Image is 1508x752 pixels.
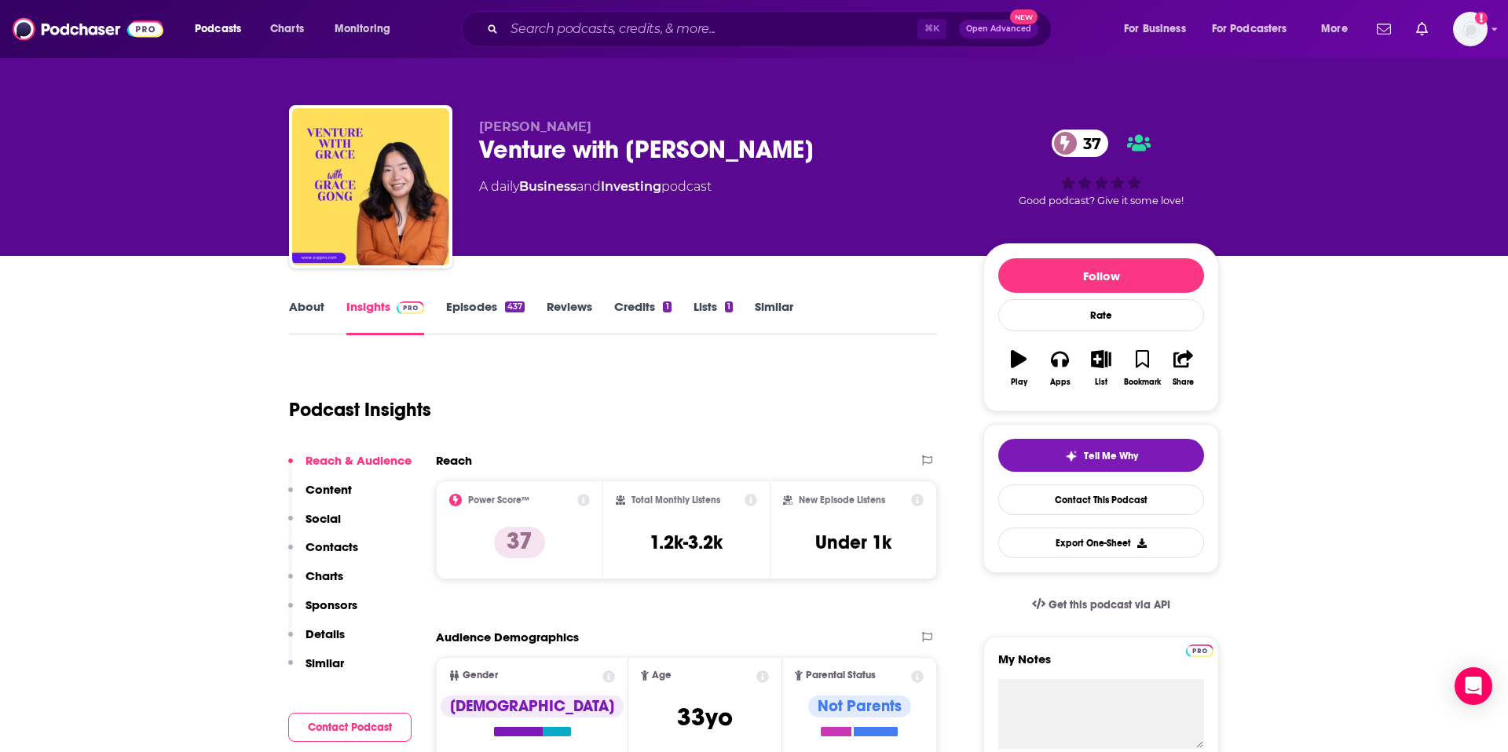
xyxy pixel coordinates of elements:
[1186,644,1213,657] img: Podchaser Pro
[288,568,343,597] button: Charts
[614,299,671,335] a: Credits1
[755,299,793,335] a: Similar
[446,299,525,335] a: Episodes437
[1163,340,1204,396] button: Share
[13,14,163,44] img: Podchaser - Follow, Share and Rate Podcasts
[1084,450,1138,462] span: Tell Me Why
[1067,130,1109,157] span: 37
[436,453,472,468] h2: Reach
[1050,378,1071,387] div: Apps
[1455,667,1492,705] div: Open Intercom Messenger
[270,18,304,40] span: Charts
[601,179,661,194] a: Investing
[306,568,343,583] p: Charts
[677,702,733,732] span: 33 yo
[306,539,358,554] p: Contacts
[195,18,241,40] span: Podcasts
[1453,12,1488,46] span: Logged in as kgolds
[808,695,911,717] div: Not Parents
[306,453,412,468] p: Reach & Audience
[476,11,1067,47] div: Search podcasts, credits, & more...
[652,670,672,681] span: Age
[983,119,1219,217] div: 37Good podcast? Give it some love!
[1212,18,1287,40] span: For Podcasters
[288,539,358,568] button: Contacts
[289,299,324,335] a: About
[306,597,357,612] p: Sponsors
[335,18,390,40] span: Monitoring
[288,713,412,742] button: Contact Podcast
[998,340,1039,396] button: Play
[799,495,885,506] h2: New Episode Listens
[288,597,357,626] button: Sponsors
[1321,18,1348,40] span: More
[1010,9,1038,24] span: New
[1052,130,1109,157] a: 37
[292,108,449,265] img: Venture with Grace
[1453,12,1488,46] button: Show profile menu
[998,258,1204,293] button: Follow
[1186,642,1213,657] a: Pro website
[306,655,344,670] p: Similar
[288,511,341,540] button: Social
[463,670,498,681] span: Gender
[288,482,352,511] button: Content
[504,16,917,42] input: Search podcasts, credits, & more...
[725,301,733,312] div: 1
[966,25,1031,33] span: Open Advanced
[998,299,1204,331] div: Rate
[1124,378,1161,387] div: Bookmark
[260,16,313,42] a: Charts
[631,495,720,506] h2: Total Monthly Listens
[1371,16,1397,42] a: Show notifications dropdown
[998,484,1204,515] a: Contact This Podcast
[663,301,671,312] div: 1
[547,299,592,335] a: Reviews
[1124,18,1186,40] span: For Business
[346,299,424,335] a: InsightsPodchaser Pro
[576,179,601,194] span: and
[806,670,876,681] span: Parental Status
[494,527,545,558] p: 37
[1049,598,1170,611] span: Get this podcast via API
[917,19,946,39] span: ⌘ K
[1475,12,1488,24] svg: Add a profile image
[1410,16,1434,42] a: Show notifications dropdown
[694,299,733,335] a: Lists1
[397,301,424,314] img: Podchaser Pro
[1173,378,1194,387] div: Share
[998,527,1204,558] button: Export One-Sheet
[1113,16,1206,42] button: open menu
[959,20,1038,38] button: Open AdvancedNew
[1065,450,1078,462] img: tell me why sparkle
[288,655,344,684] button: Similar
[479,177,712,196] div: A daily podcast
[998,439,1204,472] button: tell me why sparkleTell Me Why
[519,179,576,194] a: Business
[306,511,341,526] p: Social
[505,301,525,312] div: 437
[1039,340,1080,396] button: Apps
[1019,586,1183,624] a: Get this podcast via API
[1019,195,1184,206] span: Good podcast? Give it some love!
[1095,378,1107,387] div: List
[1310,16,1367,42] button: open menu
[289,398,431,422] h1: Podcast Insights
[324,16,411,42] button: open menu
[650,531,723,554] h3: 1.2k-3.2k
[1202,16,1310,42] button: open menu
[306,482,352,497] p: Content
[998,652,1204,679] label: My Notes
[1011,378,1027,387] div: Play
[184,16,262,42] button: open menu
[815,531,891,554] h3: Under 1k
[436,630,579,644] h2: Audience Demographics
[306,626,345,641] p: Details
[1081,340,1122,396] button: List
[468,495,529,506] h2: Power Score™
[288,453,412,482] button: Reach & Audience
[479,119,591,134] span: [PERSON_NAME]
[1122,340,1162,396] button: Bookmark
